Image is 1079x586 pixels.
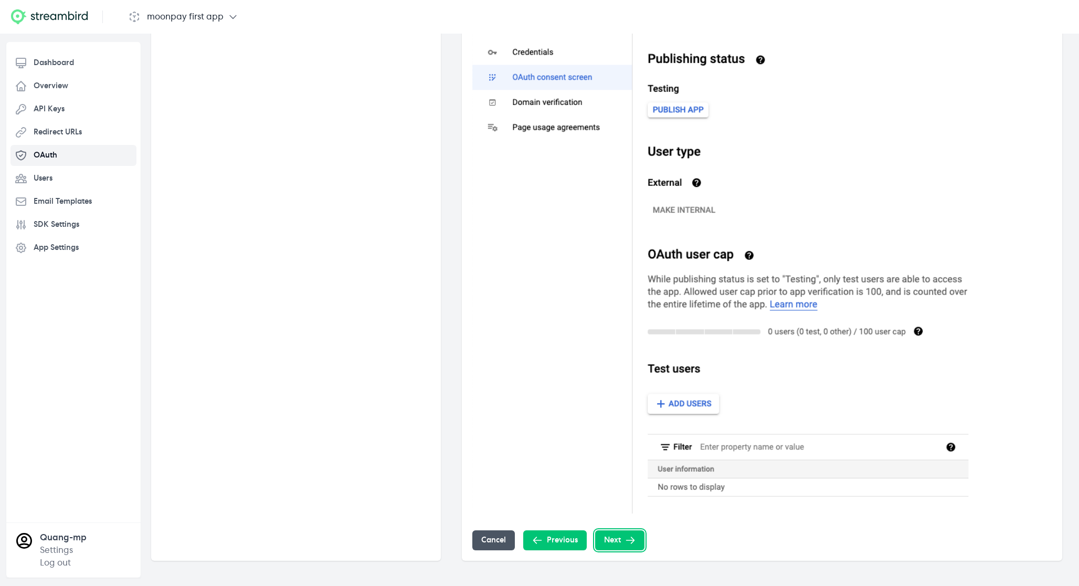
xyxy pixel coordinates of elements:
[34,243,79,253] span: App Settings
[10,237,136,258] a: App Settings
[147,11,224,23] h1: moonpay first app
[472,530,515,550] button: Cancel
[10,168,136,189] a: Users
[34,127,82,138] span: Redirect URLs
[40,531,87,544] p: Quang-mp
[10,122,136,143] a: Redirect URLs
[10,76,136,97] a: Overview
[10,53,136,74] a: Dashboard
[595,530,644,550] button: Next
[34,104,65,114] span: API Keys
[10,191,136,212] a: Email Templates
[8,8,90,25] img: Streambird
[34,58,74,68] span: Dashboard
[10,53,136,275] nav: Sidebar
[10,99,136,120] a: API Keys
[34,219,79,230] span: SDK Settings
[34,173,52,184] span: Users
[34,196,92,207] span: Email Templates
[523,530,587,550] button: Previous
[34,81,68,91] span: Overview
[10,145,136,166] a: OAuth
[40,546,73,554] a: Settings
[34,150,57,161] span: OAuth
[10,214,136,235] a: SDK Settings
[40,559,71,567] a: Log out
[128,11,238,23] button: moonpay first app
